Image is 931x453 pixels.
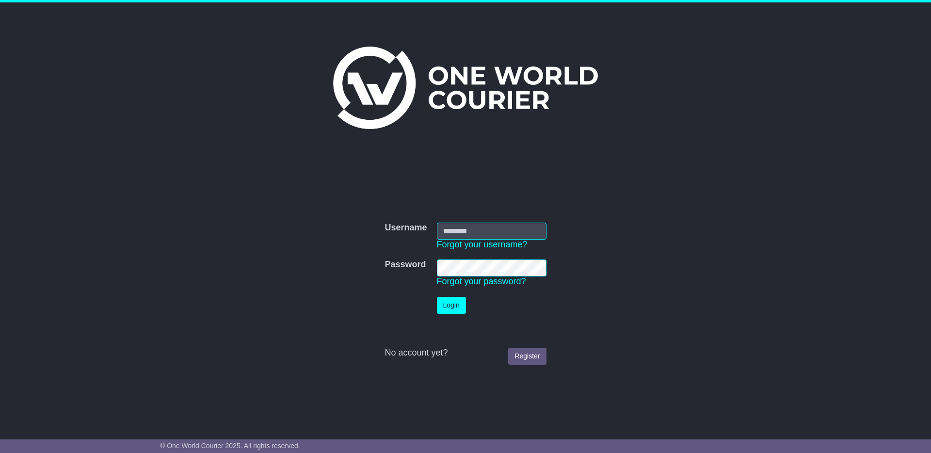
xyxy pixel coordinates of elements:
div: No account yet? [385,348,546,358]
button: Login [437,297,466,314]
label: Password [385,259,426,270]
a: Forgot your password? [437,276,526,286]
span: © One World Courier 2025. All rights reserved. [160,442,300,450]
a: Register [508,348,546,365]
a: Forgot your username? [437,240,528,249]
img: One World [333,47,598,129]
label: Username [385,223,427,233]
